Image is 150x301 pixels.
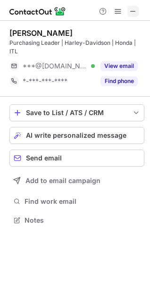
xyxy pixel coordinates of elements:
button: Add to email campaign [9,172,144,189]
img: ContactOut v5.3.10 [9,6,66,17]
span: ***@[DOMAIN_NAME] [23,62,88,70]
button: Reveal Button [100,76,138,86]
button: AI write personalized message [9,127,144,144]
div: [PERSON_NAME] [9,28,73,38]
span: Notes [25,216,141,225]
span: AI write personalized message [26,132,126,139]
div: Save to List / ATS / CRM [26,109,128,117]
span: Send email [26,154,62,162]
span: Find work email [25,197,141,206]
button: save-profile-one-click [9,104,144,121]
button: Notes [9,214,144,227]
button: Find work email [9,195,144,208]
span: Add to email campaign [25,177,100,184]
button: Reveal Button [100,61,138,71]
div: Purchasing Leader | Harley-Davidson | Honda | ITL [9,39,144,56]
button: Send email [9,150,144,167]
